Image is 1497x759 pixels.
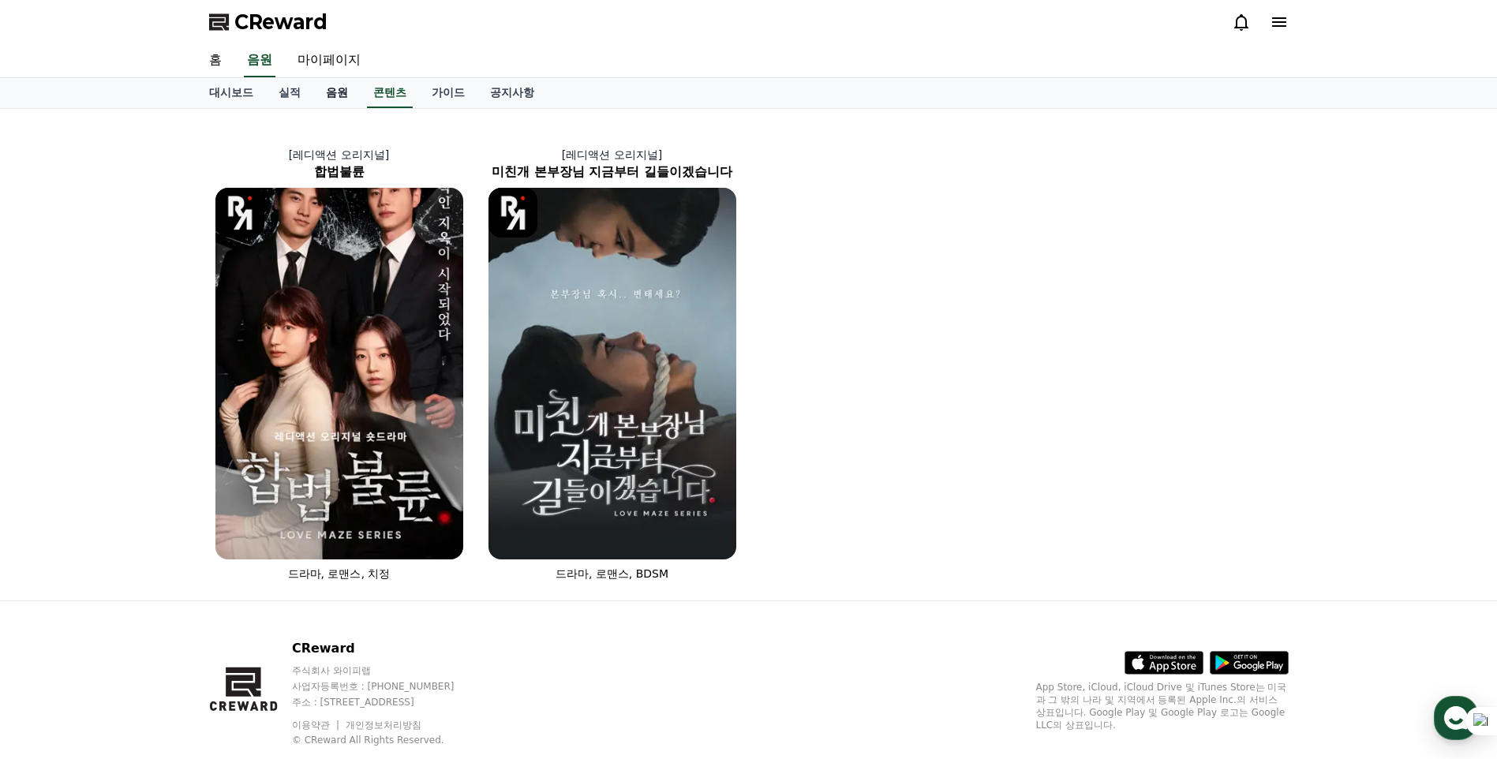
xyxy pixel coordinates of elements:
[292,664,485,677] p: 주식회사 와이피랩
[215,188,463,559] img: 합법불륜
[196,44,234,77] a: 홈
[5,500,104,540] a: 홈
[292,734,485,746] p: © CReward All Rights Reserved.
[215,188,265,237] img: [object Object] Logo
[313,78,361,108] a: 음원
[244,44,275,77] a: 음원
[203,147,476,163] p: [레디액션 오리지널]
[203,134,476,594] a: [레디액션 오리지널] 합법불륜 합법불륜 [object Object] Logo 드라마, 로맨스, 치정
[104,500,204,540] a: 대화
[288,567,391,580] span: 드라마, 로맨스, 치정
[144,525,163,537] span: 대화
[209,9,327,35] a: CReward
[1036,681,1289,731] p: App Store, iCloud, iCloud Drive 및 iTunes Store는 미국과 그 밖의 나라 및 지역에서 등록된 Apple Inc.의 서비스 상표입니다. Goo...
[292,680,485,693] p: 사업자등록번호 : [PHONE_NUMBER]
[367,78,413,108] a: 콘텐츠
[196,78,266,108] a: 대시보드
[346,720,421,731] a: 개인정보처리방침
[476,163,749,181] h2: 미친개 본부장님 지금부터 길들이겠습니다
[50,524,59,537] span: 홈
[292,696,485,709] p: 주소 : [STREET_ADDRESS]
[244,524,263,537] span: 설정
[488,188,736,559] img: 미친개 본부장님 지금부터 길들이겠습니다
[556,567,668,580] span: 드라마, 로맨스, BDSM
[476,134,749,594] a: [레디액션 오리지널] 미친개 본부장님 지금부터 길들이겠습니다 미친개 본부장님 지금부터 길들이겠습니다 [object Object] Logo 드라마, 로맨스, BDSM
[488,188,538,237] img: [object Object] Logo
[477,78,547,108] a: 공지사항
[203,163,476,181] h2: 합법불륜
[476,147,749,163] p: [레디액션 오리지널]
[234,9,327,35] span: CReward
[285,44,373,77] a: 마이페이지
[419,78,477,108] a: 가이드
[292,639,485,658] p: CReward
[204,500,303,540] a: 설정
[266,78,313,108] a: 실적
[292,720,342,731] a: 이용약관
